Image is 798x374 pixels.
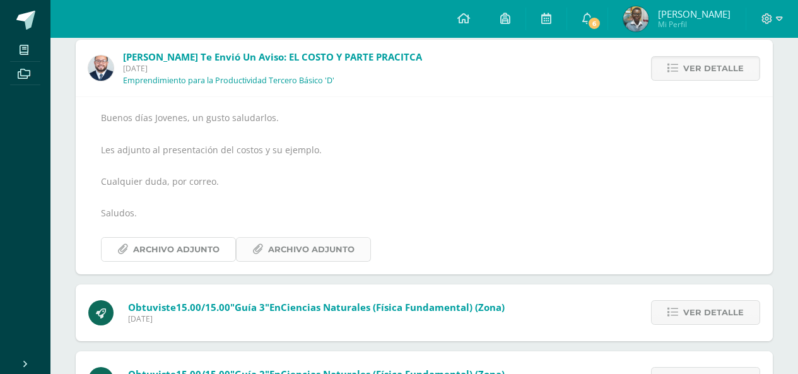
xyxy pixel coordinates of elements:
[230,301,269,313] span: "Guía 3"
[101,237,236,262] a: Archivo Adjunto
[123,76,334,86] p: Emprendimiento para la Productividad Tercero Básico 'D'
[587,16,601,30] span: 6
[133,238,220,261] span: Archivo Adjunto
[176,301,230,313] span: 15.00/15.00
[88,56,114,81] img: eaa624bfc361f5d4e8a554d75d1a3cf6.png
[236,237,371,262] a: Archivo Adjunto
[128,313,505,324] span: [DATE]
[623,6,648,32] img: 68d853dc98f1f1af4b37f6310fc34bca.png
[123,63,422,74] span: [DATE]
[101,110,748,262] div: Buenos días Jovenes, un gusto saludarlos. Les adjunto al presentación del costos y su ejemplo. Cu...
[123,50,422,63] span: [PERSON_NAME] te envió un aviso: EL COSTO Y PARTE PRACITCA
[281,301,505,313] span: Ciencias Naturales (Física Fundamental) (Zona)
[268,238,355,261] span: Archivo Adjunto
[658,8,731,20] span: [PERSON_NAME]
[658,19,731,30] span: Mi Perfil
[128,301,505,313] span: Obtuviste en
[683,57,744,80] span: Ver detalle
[683,301,744,324] span: Ver detalle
